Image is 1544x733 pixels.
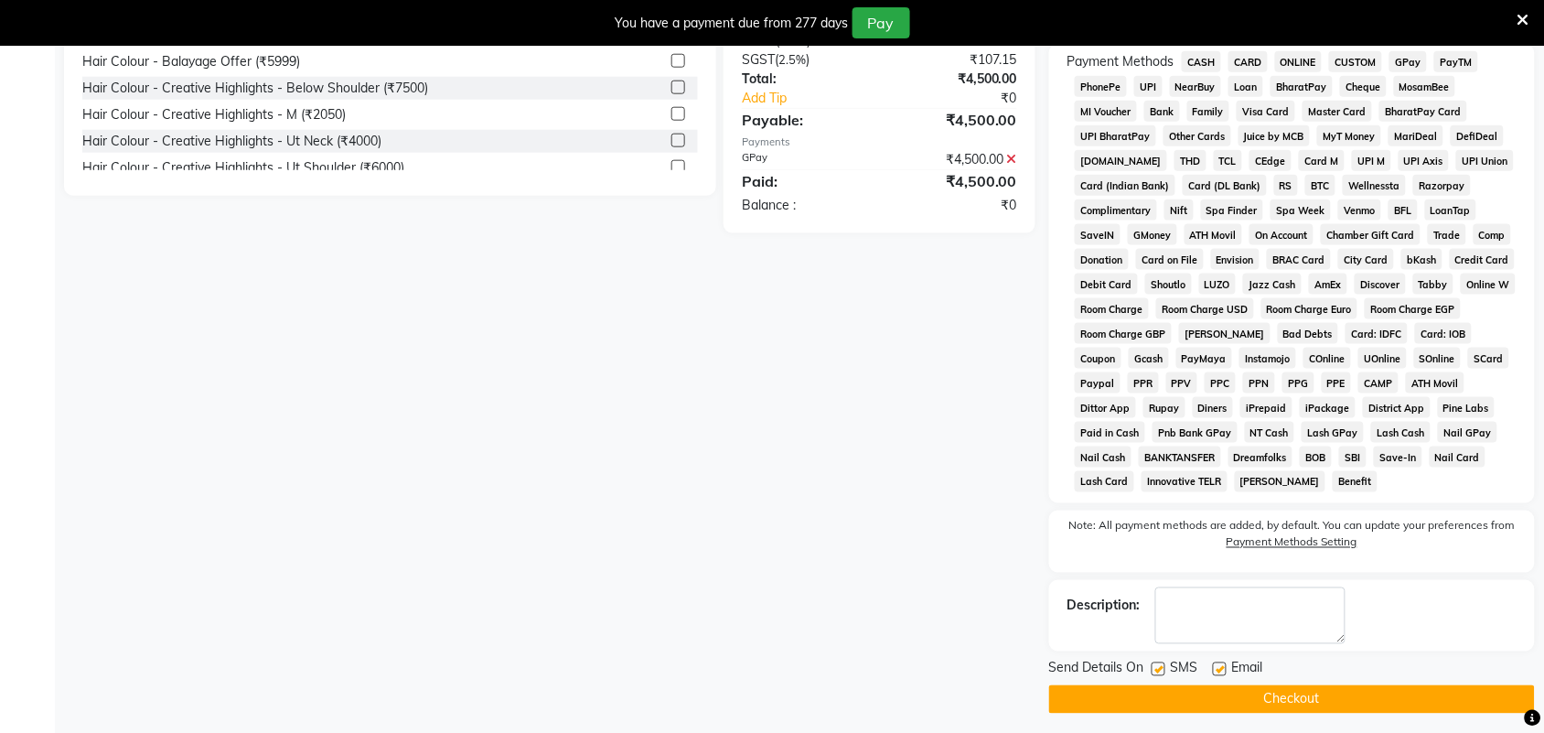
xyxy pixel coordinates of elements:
[1338,249,1394,270] span: City Card
[1235,471,1326,492] span: [PERSON_NAME]
[1075,101,1137,122] span: MI Voucher
[1075,447,1131,468] span: Nail Cash
[1075,125,1156,146] span: UPI BharatPay
[1075,422,1145,443] span: Paid in Cash
[1075,323,1172,344] span: Room Charge GBP
[728,170,880,192] div: Paid:
[1067,518,1517,558] label: Note: All payment methods are added, by default. You can update your preferences from
[1128,224,1177,245] span: GMoney
[879,109,1031,131] div: ₹4,500.00
[879,170,1031,192] div: ₹4,500.00
[1193,397,1234,418] span: Diners
[1389,51,1427,72] span: GPay
[1163,125,1231,146] span: Other Cards
[1049,685,1535,714] button: Checkout
[1346,323,1408,344] span: Card: IDFC
[1282,372,1314,393] span: PPG
[1143,397,1185,418] span: Rupay
[1474,224,1512,245] span: Comp
[1238,125,1311,146] span: Juice by MCB
[1468,348,1509,369] span: SCard
[1451,125,1504,146] span: DefiDeal
[1363,397,1431,418] span: District App
[1267,249,1331,270] span: BRAC Card
[1171,659,1198,682] span: SMS
[1450,249,1516,270] span: Credit Card
[1142,471,1228,492] span: Innovative TELR
[82,132,381,151] div: Hair Colour - Creative Highlights - Ut Neck (₹4000)
[1187,101,1230,122] span: Family
[1205,372,1236,393] span: PPC
[1302,422,1364,443] span: Lash GPay
[1199,274,1237,295] span: LUZO
[1261,298,1358,319] span: Room Charge Euro
[1305,175,1335,196] span: BTC
[1461,274,1516,295] span: Online W
[1338,199,1381,221] span: Venmo
[1275,51,1323,72] span: ONLINE
[1075,199,1157,221] span: Complimentary
[1145,274,1192,295] span: Shoutlo
[1414,348,1462,369] span: SOnline
[1300,447,1332,468] span: BOB
[1211,249,1260,270] span: Envision
[1389,125,1443,146] span: MariDeal
[1430,447,1486,468] span: Nail Card
[1379,101,1467,122] span: BharatPay Card
[82,79,428,98] div: Hair Colour - Creative Highlights - Below Shoulder (₹7500)
[1232,659,1263,682] span: Email
[1339,447,1367,468] span: SBI
[1164,199,1194,221] span: Nift
[728,150,880,169] div: GPay
[1179,323,1271,344] span: [PERSON_NAME]
[1355,274,1406,295] span: Discover
[1303,101,1372,122] span: Master Card
[1136,249,1204,270] span: Card on File
[1156,298,1254,319] span: Room Charge USD
[1228,51,1268,72] span: CARD
[879,196,1031,215] div: ₹0
[1240,397,1292,418] span: iPrepaid
[1075,224,1120,245] span: SaveIN
[1406,372,1464,393] span: ATH Movil
[1343,175,1406,196] span: Wellnessta
[1249,150,1292,171] span: CEdge
[1300,397,1356,418] span: iPackage
[1249,224,1313,245] span: On Account
[1067,52,1174,71] span: Payment Methods
[1438,397,1496,418] span: Pine Labs
[1352,150,1391,171] span: UPI M
[1278,323,1339,344] span: Bad Debts
[1227,534,1357,551] label: Payment Methods Setting
[728,50,880,70] div: ( )
[1413,274,1454,295] span: Tabby
[1399,150,1450,171] span: UPI Axis
[1166,372,1198,393] span: PPV
[728,89,905,108] a: Add Tip
[1303,348,1351,369] span: COnline
[1237,101,1295,122] span: Visa Card
[1340,76,1387,97] span: Cheque
[1075,397,1136,418] span: Dittor App
[1321,224,1421,245] span: Chamber Gift Card
[82,158,404,178] div: Hair Colour - Creative Highlights - Ut Shoulder (₹6000)
[1134,76,1163,97] span: UPI
[1389,199,1418,221] span: BFL
[1153,422,1238,443] span: Pnb Bank GPay
[1075,76,1127,97] span: PhonePe
[879,70,1031,89] div: ₹4,500.00
[1075,175,1175,196] span: Card (Indian Bank)
[616,14,849,33] div: You have a payment due from 277 days
[1182,51,1221,72] span: CASH
[1358,348,1407,369] span: UOnline
[728,109,880,131] div: Payable:
[1243,274,1302,295] span: Jazz Cash
[1075,298,1149,319] span: Room Charge
[1415,323,1472,344] span: Card: IOB
[1228,447,1293,468] span: Dreamfolks
[1309,274,1347,295] span: AmEx
[1322,372,1352,393] span: PPE
[1183,175,1267,196] span: Card (DL Bank)
[1333,471,1378,492] span: Benefit
[852,7,910,38] button: Pay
